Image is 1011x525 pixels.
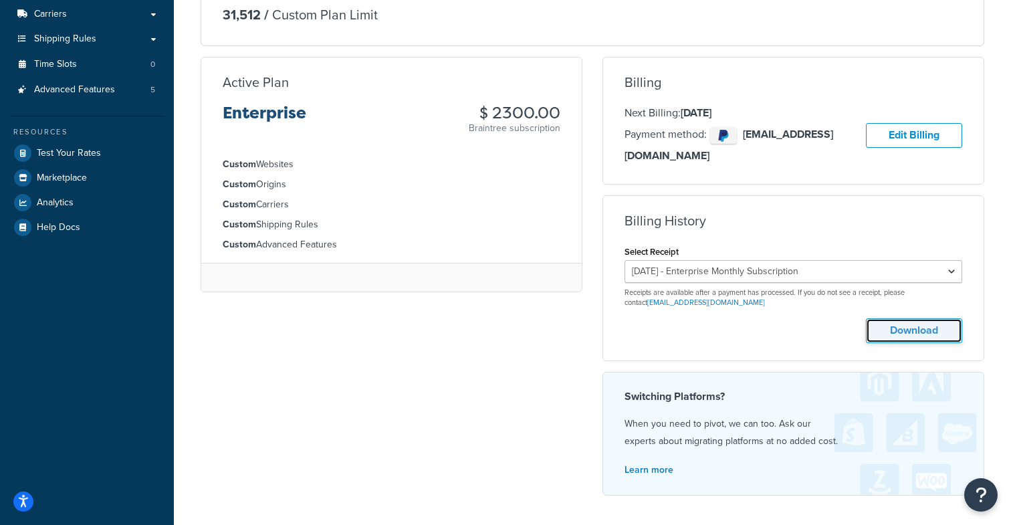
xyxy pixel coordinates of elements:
p: Receipts are available after a payment has processed. If you do not see a receipt, please contact [625,288,962,308]
strong: Custom [223,237,256,251]
li: Websites [223,157,560,172]
strong: Custom [223,197,256,211]
span: Advanced Features [34,84,115,96]
p: When you need to pivot, we can too. Ask our experts about migrating platforms at no added cost. [625,415,962,450]
li: Time Slots [10,52,164,77]
label: Select Receipt [625,247,679,257]
button: Open Resource Center [964,478,998,512]
strong: Custom [223,217,256,231]
p: 31,512 [223,5,261,24]
button: Download [866,318,962,343]
img: paypal-3deb45888e772a587c573a7884ac07e92f4cafcd24220d1590ef6c972d7d2309.png [710,127,737,144]
a: [EMAIL_ADDRESS][DOMAIN_NAME] [647,297,765,308]
span: Help Docs [37,222,80,233]
li: Origins [223,177,560,192]
li: Shipping Rules [223,217,560,232]
h4: Switching Platforms? [625,389,962,405]
span: Test Your Rates [37,148,101,159]
a: Edit Billing [866,123,962,148]
h3: Enterprise [223,104,306,132]
li: Advanced Features [223,237,560,252]
strong: Custom [223,177,256,191]
a: Learn more [625,463,673,477]
strong: [DATE] [681,105,711,120]
a: Test Your Rates [10,141,164,165]
span: Time Slots [34,59,77,70]
p: Custom Plan Limit [261,5,378,24]
a: Time Slots 0 [10,52,164,77]
a: Help Docs [10,215,164,239]
strong: Custom [223,157,256,171]
li: Carriers [223,197,560,212]
h3: Billing History [625,213,706,228]
a: Shipping Rules [10,27,164,51]
span: 5 [150,84,155,96]
a: Marketplace [10,166,164,190]
span: Analytics [37,197,74,209]
h3: Active Plan [223,75,289,90]
h3: Billing [625,75,661,90]
span: Shipping Rules [34,33,96,45]
span: Marketplace [37,173,87,184]
li: Advanced Features [10,78,164,102]
a: Carriers [10,2,164,27]
span: 0 [150,59,155,70]
span: / [264,5,269,25]
p: Payment method: [625,124,866,165]
span: Carriers [34,9,67,20]
p: Braintree subscription [469,122,560,135]
h3: $ 2300.00 [469,104,560,122]
p: Next Billing: [625,104,866,122]
div: Resources [10,126,164,138]
a: Analytics [10,191,164,215]
a: Advanced Features 5 [10,78,164,102]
